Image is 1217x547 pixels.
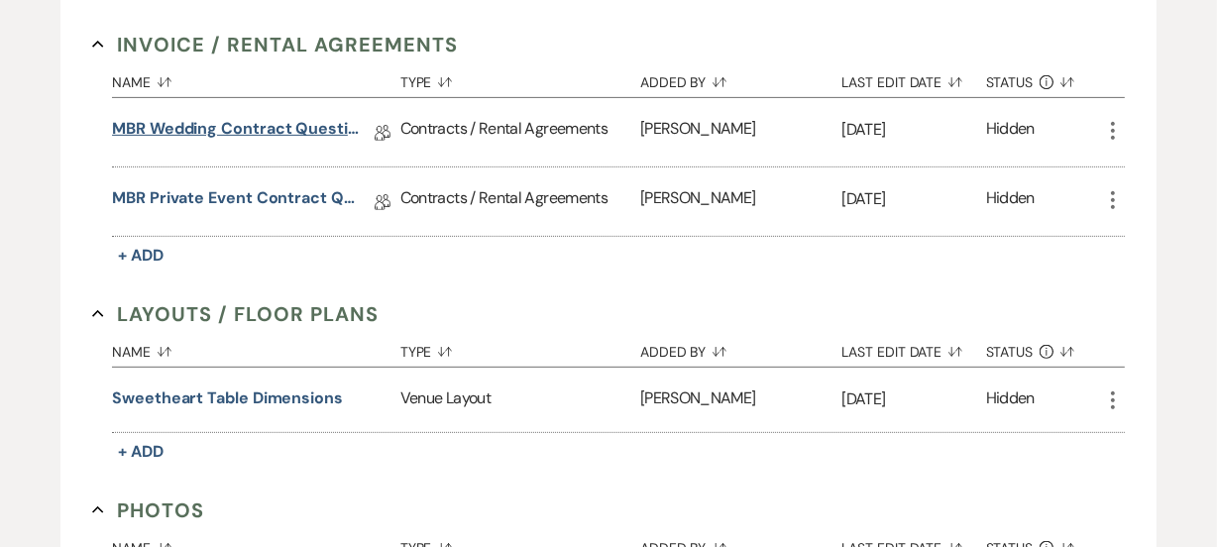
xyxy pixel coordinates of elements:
[400,59,640,97] button: Type
[986,75,1034,89] span: Status
[400,98,640,166] div: Contracts / Rental Agreements
[986,186,1035,217] div: Hidden
[112,186,360,217] a: MBR Private Event Contract Questions - 5/25
[400,368,640,432] div: Venue Layout
[112,59,400,97] button: Name
[112,242,169,270] button: + Add
[118,245,164,266] span: + Add
[841,117,985,143] p: [DATE]
[640,329,841,367] button: Added By
[640,368,841,432] div: [PERSON_NAME]
[118,441,164,462] span: + Add
[986,386,1035,413] div: Hidden
[400,329,640,367] button: Type
[986,117,1035,148] div: Hidden
[92,495,204,525] button: Photos
[841,59,985,97] button: Last Edit Date
[640,167,841,236] div: [PERSON_NAME]
[640,59,841,97] button: Added By
[112,117,360,148] a: MBR Wedding Contract Questions - 5/25
[112,438,169,466] button: + Add
[986,329,1101,367] button: Status
[986,345,1034,359] span: Status
[640,98,841,166] div: [PERSON_NAME]
[986,59,1101,97] button: Status
[400,167,640,236] div: Contracts / Rental Agreements
[841,386,985,412] p: [DATE]
[841,186,985,212] p: [DATE]
[112,329,400,367] button: Name
[92,30,458,59] button: Invoice / Rental Agreements
[841,329,985,367] button: Last Edit Date
[92,299,379,329] button: Layouts / Floor Plans
[112,386,343,410] button: Sweetheart Table Dimensions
